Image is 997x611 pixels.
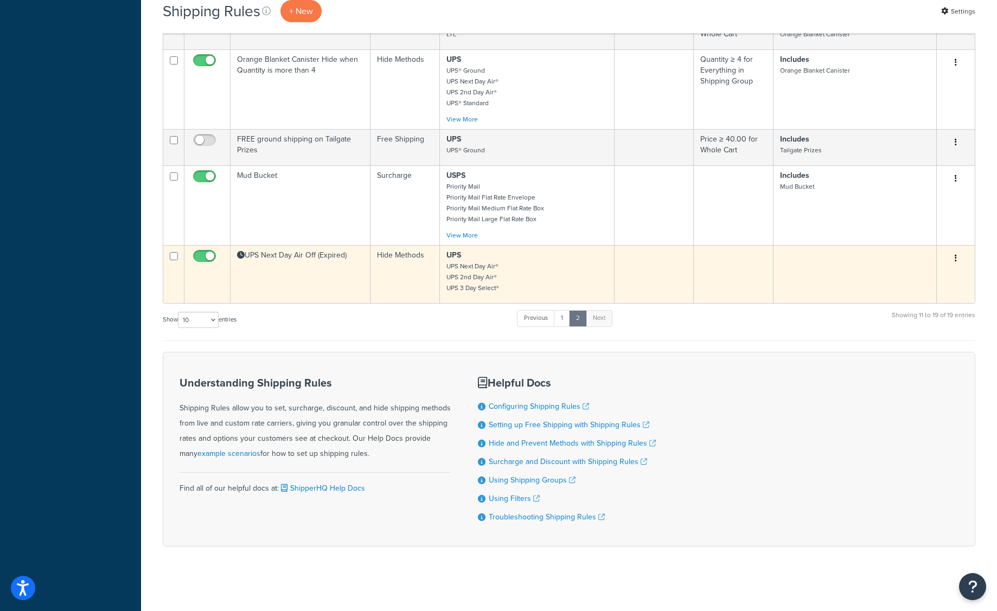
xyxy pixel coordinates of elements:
td: FREE ground shipping on Tailgate Prizes [231,129,370,165]
small: UPS Next Day Air® UPS 2nd Day Air® UPS 3 Day Select® [446,261,499,293]
label: Show entries [163,312,237,328]
small: Priority Mail Priority Mail Flat Rate Envelope Priority Mail Medium Flat Rate Box Priority Mail L... [446,182,544,224]
small: Tailgate Prizes [780,145,822,155]
td: Hide Methods [370,245,440,303]
a: Using Filters [489,493,540,504]
td: Surcharge [370,165,440,245]
a: Next [586,310,612,326]
td: Free Shipping [370,129,440,165]
a: Previous [517,310,555,326]
a: View More [446,114,478,124]
small: Mud Bucket [780,182,814,191]
small: UPS® Ground [446,145,485,155]
strong: UPS [446,133,461,145]
a: Troubleshooting Shipping Rules [489,511,605,523]
a: Hide and Prevent Methods with Shipping Rules [489,438,656,449]
small: UPS® Ground UPS Next Day Air® UPS 2nd Day Air® UPS® Standard [446,66,498,108]
td: Quantity ≥ 4 for Everything in Shipping Group [694,49,774,129]
td: Orange Blanket Canister Hide when Quantity is more than 4 [231,49,370,129]
a: Configuring Shipping Rules [489,401,589,412]
a: 2 [569,310,587,326]
div: Shipping Rules allow you to set, surcharge, discount, and hide shipping methods from live and cus... [180,377,451,461]
h1: Shipping Rules [163,1,260,22]
a: View More [446,230,478,240]
a: 1 [554,310,570,326]
td: Price ≥ 40.00 for Whole Cart [694,129,774,165]
a: Setting up Free Shipping with Shipping Rules [489,419,649,430]
select: Showentries [178,312,219,328]
div: Showing 11 to 19 of 19 entries [892,309,975,332]
h3: Understanding Shipping Rules [180,377,451,389]
strong: Includes [780,54,809,65]
small: Orange Blanket Canister [780,66,850,75]
a: ShipperHQ Help Docs [279,483,365,494]
div: Find all of our helpful docs at: [180,472,451,496]
a: Surcharge and Discount with Shipping Rules [489,456,647,467]
td: UPS Next Day Air Off (Expired) [231,245,370,303]
a: Settings [941,4,975,19]
td: Hide Methods [370,49,440,129]
a: Using Shipping Groups [489,474,576,486]
strong: USPS [446,170,465,181]
strong: UPS [446,54,461,65]
strong: Includes [780,133,809,145]
small: LTL [446,29,456,39]
strong: UPS [446,249,461,261]
a: example scenarios [197,448,260,459]
strong: Includes [780,170,809,181]
td: Mud Bucket [231,165,370,245]
h3: Helpful Docs [478,377,656,389]
button: Open Resource Center [959,573,986,600]
small: Orange Blanket Canister [780,29,850,39]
